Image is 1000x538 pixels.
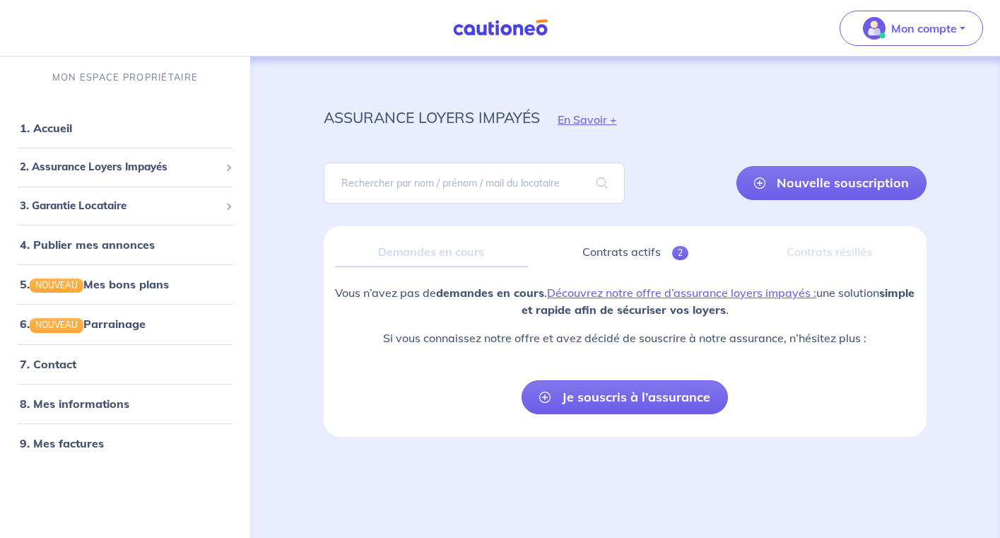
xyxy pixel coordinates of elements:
a: 6.NOUVEAUParrainage [20,317,146,331]
p: Vous n’avez pas de . une solution . [335,284,915,318]
div: 7. Contact [6,350,245,378]
img: Cautioneo [447,19,553,37]
a: 8. Mes informations [20,397,129,411]
p: Si vous connaissez notre offre et avez décidé de souscrire à notre assurance, n’hésitez plus : [335,329,915,346]
a: 5.NOUVEAUMes bons plans [20,277,169,291]
img: illu_account_valid_menu.svg [863,17,886,40]
span: 2 [672,246,688,260]
button: En Savoir + [540,99,635,140]
p: MON ESPACE PROPRIÉTAIRE [52,71,198,84]
a: 4. Publier mes annonces [20,238,155,252]
div: 8. Mes informations [6,390,245,418]
a: 9. Mes factures [20,436,104,450]
div: 3. Garantie Locataire [6,192,245,220]
div: 6.NOUVEAUParrainage [6,310,245,338]
div: 2. Assurance Loyers Impayés [6,153,245,181]
a: Contrats actifs2 [539,238,731,267]
p: Mon compte [891,20,957,37]
div: 9. Mes factures [6,429,245,457]
div: 1. Accueil [6,114,245,142]
a: 7. Contact [20,357,76,371]
a: Nouvelle souscription [736,166,927,200]
span: search [580,163,625,203]
strong: demandes en cours [436,286,544,300]
a: 1. Accueil [20,121,72,135]
a: Découvrez notre offre d’assurance loyers impayés : [547,286,816,300]
span: 3. Garantie Locataire [20,198,220,214]
div: 5.NOUVEAUMes bons plans [6,270,245,298]
input: Rechercher par nom / prénom / mail du locataire [324,163,625,204]
span: 2. Assurance Loyers Impayés [20,159,220,175]
a: Je souscris à l’assurance [522,380,728,414]
button: illu_account_valid_menu.svgMon compte [840,11,983,46]
div: 4. Publier mes annonces [6,230,245,259]
p: assurance loyers impayés [324,105,540,130]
